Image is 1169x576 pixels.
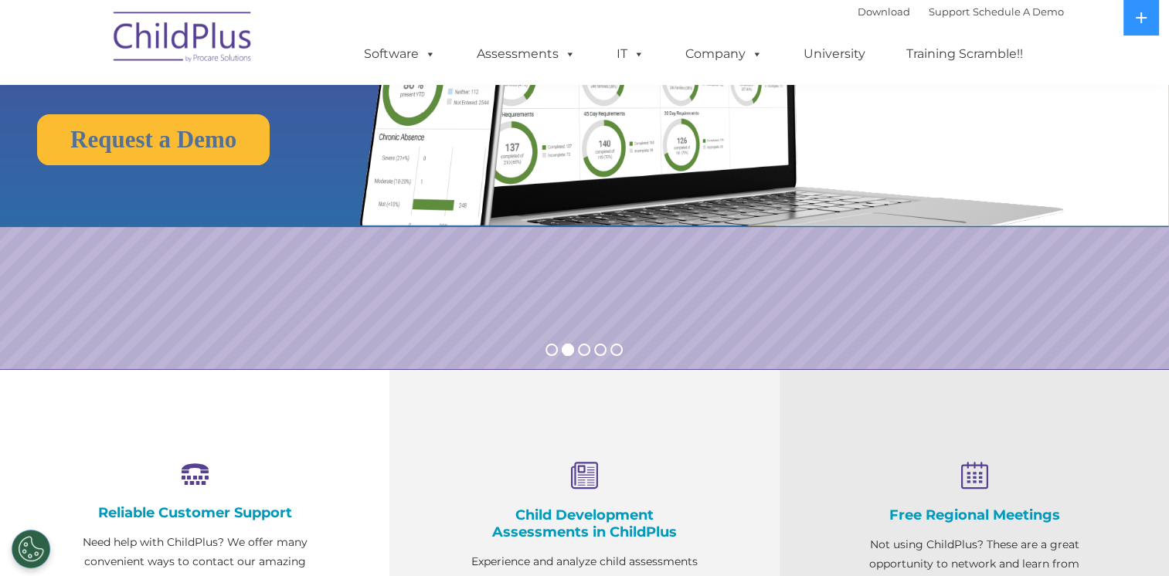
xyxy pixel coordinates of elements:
a: Support [929,5,970,18]
img: ChildPlus by Procare Solutions [106,1,260,78]
a: Request a Demo [37,114,270,165]
span: Phone number [215,165,280,177]
button: Cookies Settings [12,530,50,568]
h4: Reliable Customer Support [77,504,312,521]
h4: Free Regional Meetings [857,507,1092,523]
a: Download [858,5,910,18]
font: | [858,5,1064,18]
a: Software [348,39,451,69]
h4: Child Development Assessments in ChildPlus [467,507,702,540]
a: IT [601,39,660,69]
a: Assessments [461,39,591,69]
a: Company [670,39,778,69]
span: Last name [215,102,262,114]
a: University [788,39,881,69]
a: Training Scramble!! [891,39,1038,69]
a: Schedule A Demo [973,5,1064,18]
